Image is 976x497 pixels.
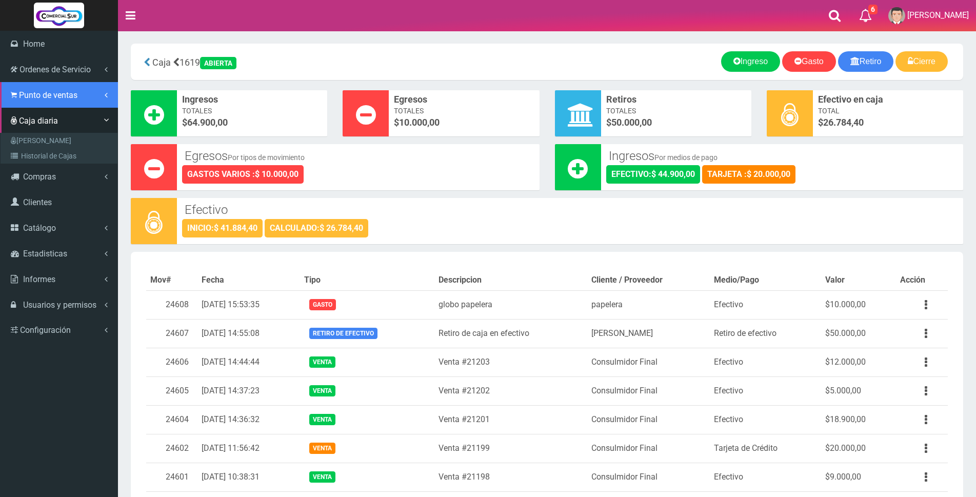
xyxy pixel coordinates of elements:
[587,348,710,376] td: Consulmidor Final
[394,116,534,129] span: $
[187,117,228,128] font: 64.900,00
[747,169,790,179] strong: $ 20.000,00
[265,219,368,237] div: CALCULADO:
[185,149,532,163] h3: Egresos
[702,165,795,184] div: TARJETA :
[309,328,377,339] span: Retiro de efectivo
[23,300,96,310] span: Usuarios y permisos
[710,463,821,491] td: Efectivo
[721,51,780,72] a: Ingreso
[434,348,587,376] td: Venta #21203
[309,443,335,453] span: Venta
[197,348,300,376] td: [DATE] 14:44:44
[197,463,300,491] td: [DATE] 10:38:31
[907,10,969,20] span: [PERSON_NAME]
[19,90,77,100] span: Punto de ventas
[611,117,652,128] font: 50.000,00
[434,270,587,290] th: Descripcion
[821,348,897,376] td: $12.000,00
[309,356,335,367] span: Venta
[821,290,897,319] td: $10.000,00
[394,93,534,106] span: Egresos
[146,434,197,463] td: 24602
[821,434,897,463] td: $20.000,00
[710,348,821,376] td: Efectivo
[182,116,322,129] span: $
[821,376,897,405] td: $5.000,00
[23,172,56,182] span: Compras
[606,116,746,129] span: $
[182,219,263,237] div: INICIO:
[300,270,434,290] th: Tipo
[823,117,864,128] span: 26.784,40
[23,249,67,259] span: Estadisticas
[434,319,587,348] td: Retiro de caja en efectivo
[710,405,821,434] td: Efectivo
[821,405,897,434] td: $18.900,00
[838,51,894,72] a: Retiro
[182,165,304,184] div: GASTOS VARIOS :
[609,149,956,163] h3: Ingresos
[146,319,197,348] td: 24607
[888,7,905,24] img: User Image
[782,51,836,72] a: Gasto
[606,93,746,106] span: Retiros
[255,169,298,179] strong: $ 10.000,00
[606,165,700,184] div: EFECTIVO:
[394,106,534,116] span: Totales
[197,319,300,348] td: [DATE] 14:55:08
[19,65,91,74] span: Ordenes de Servicio
[606,106,746,116] span: Totales
[399,117,440,128] font: 10.000,00
[434,434,587,463] td: Venta #21199
[182,106,322,116] span: Totales
[818,106,958,116] span: Total
[214,223,257,233] strong: $ 41.884,40
[23,274,55,284] span: Informes
[23,223,56,233] span: Catálogo
[587,319,710,348] td: [PERSON_NAME]
[710,376,821,405] td: Efectivo
[309,471,335,482] span: Venta
[868,5,878,14] span: 6
[434,405,587,434] td: Venta #21201
[197,290,300,319] td: [DATE] 15:53:35
[818,93,958,106] span: Efectivo en caja
[197,270,300,290] th: Fecha
[182,93,322,106] span: Ingresos
[309,414,335,425] span: Venta
[587,405,710,434] td: Consulmidor Final
[19,116,58,126] span: Caja diaria
[185,203,955,216] h3: Efectivo
[710,270,821,290] th: Medio/Pago
[821,270,897,290] th: Valor
[197,434,300,463] td: [DATE] 11:56:42
[23,39,45,49] span: Home
[818,116,958,129] span: $
[200,57,236,69] div: ABIERTA
[587,376,710,405] td: Consulmidor Final
[309,299,336,310] span: Gasto
[821,463,897,491] td: $9.000,00
[3,148,117,164] a: Historial de Cajas
[20,325,71,335] span: Configuración
[896,270,948,290] th: Acción
[146,270,197,290] th: Mov#
[587,434,710,463] td: Consulmidor Final
[434,376,587,405] td: Venta #21202
[146,405,197,434] td: 24604
[3,133,117,148] a: [PERSON_NAME]
[320,223,363,233] strong: $ 26.784,40
[309,385,335,396] span: Venta
[138,51,411,72] div: 1619
[434,463,587,491] td: Venta #21198
[434,290,587,319] td: globo papelera
[651,169,695,179] strong: $ 44.900,00
[228,153,305,162] small: Por tipos de movimiento
[654,153,718,162] small: Por medios de pago
[710,319,821,348] td: Retiro de efectivo
[146,376,197,405] td: 24605
[23,197,52,207] span: Clientes
[587,463,710,491] td: Consulmidor Final
[146,290,197,319] td: 24608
